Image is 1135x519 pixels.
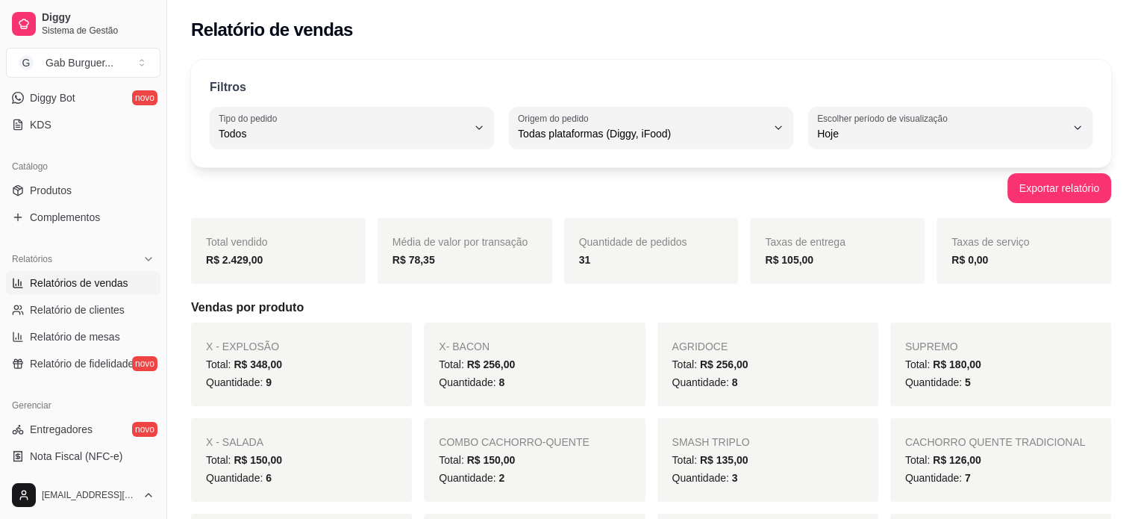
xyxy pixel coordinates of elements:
strong: 31 [579,254,591,266]
span: Total: [439,454,515,466]
span: Quantidade: [206,376,272,388]
button: Tipo do pedidoTodos [210,107,494,149]
span: Nota Fiscal (NFC-e) [30,449,122,464]
span: X - EXPLOSÃO [206,341,279,352]
button: Escolher período de visualizaçãoHoje [808,107,1092,149]
span: KDS [30,117,51,132]
a: Nota Fiscal (NFC-e) [6,444,160,468]
span: X - SALADA [206,436,263,448]
span: Complementos [30,210,100,225]
a: DiggySistema de Gestão [6,6,160,42]
span: X- BACON [439,341,490,352]
h2: Relatório de vendas [191,18,353,42]
a: Relatórios de vendas [6,271,160,295]
strong: R$ 105,00 [765,254,813,266]
strong: R$ 78,35 [393,254,435,266]
span: Produtos [30,183,72,198]
span: Total: [206,358,282,370]
div: Catálogo [6,155,160,178]
div: Gab Burguer ... [46,55,113,70]
span: Sistema de Gestão [42,25,154,37]
span: Quantidade: [672,472,738,484]
span: Relatório de clientes [30,302,125,317]
span: R$ 256,00 [700,358,748,370]
span: R$ 150,00 [467,454,516,466]
span: Quantidade: [439,376,504,388]
span: Quantidade: [206,472,272,484]
span: 7 [965,472,971,484]
span: Relatório de mesas [30,329,120,344]
a: Relatório de fidelidadenovo [6,352,160,376]
span: R$ 348,00 [234,358,282,370]
span: Taxas de entrega [765,236,845,248]
span: Quantidade: [439,472,504,484]
span: 2 [498,472,504,484]
a: Entregadoresnovo [6,417,160,441]
span: Hoje [817,126,1066,141]
span: G [19,55,34,70]
span: R$ 135,00 [700,454,748,466]
span: SMASH TRIPLO [672,436,750,448]
span: Quantidade: [672,376,738,388]
p: Filtros [210,78,246,96]
span: SUPREMO [905,341,958,352]
h5: Vendas por produto [191,299,1111,317]
button: Exportar relatório [1007,173,1111,203]
span: Quantidade: [905,472,971,484]
label: Tipo do pedido [219,112,282,125]
strong: R$ 2.429,00 [206,254,263,266]
span: Todas plataformas (Diggy, iFood) [518,126,766,141]
span: [EMAIL_ADDRESS][DOMAIN_NAME] [42,489,137,501]
span: Total vendido [206,236,268,248]
span: Total: [905,358,981,370]
span: Relatório de fidelidade [30,356,134,371]
button: Select a team [6,48,160,78]
span: 8 [498,376,504,388]
a: Complementos [6,205,160,229]
span: Relatórios de vendas [30,276,128,290]
span: R$ 256,00 [467,358,516,370]
a: Relatório de clientes [6,298,160,322]
span: Quantidade de pedidos [579,236,687,248]
button: Origem do pedidoTodas plataformas (Diggy, iFood) [509,107,793,149]
span: Diggy Bot [30,90,75,105]
span: Todos [219,126,467,141]
span: 8 [732,376,738,388]
span: Entregadores [30,422,93,437]
span: Relatórios [12,253,52,265]
span: CACHORRO QUENTE TRADICIONAL [905,436,1086,448]
span: 6 [266,472,272,484]
strong: R$ 0,00 [951,254,988,266]
span: Total: [439,358,515,370]
span: Total: [905,454,981,466]
span: AGRIDOCE [672,341,728,352]
label: Origem do pedido [518,112,593,125]
span: 9 [266,376,272,388]
a: Relatório de mesas [6,325,160,349]
span: R$ 126,00 [933,454,981,466]
span: R$ 150,00 [234,454,282,466]
span: Total: [206,454,282,466]
a: Diggy Botnovo [6,86,160,110]
span: Média de valor por transação [393,236,528,248]
div: Gerenciar [6,394,160,417]
span: 3 [732,472,738,484]
a: KDS [6,113,160,137]
span: Total: [672,454,748,466]
span: Quantidade: [905,376,971,388]
span: 5 [965,376,971,388]
span: Diggy [42,11,154,25]
label: Escolher período de visualização [817,112,952,125]
span: COMBO CACHORRO-QUENTE [439,436,589,448]
span: Taxas de serviço [951,236,1029,248]
button: [EMAIL_ADDRESS][DOMAIN_NAME] [6,477,160,513]
a: Produtos [6,178,160,202]
span: R$ 180,00 [933,358,981,370]
span: Total: [672,358,748,370]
